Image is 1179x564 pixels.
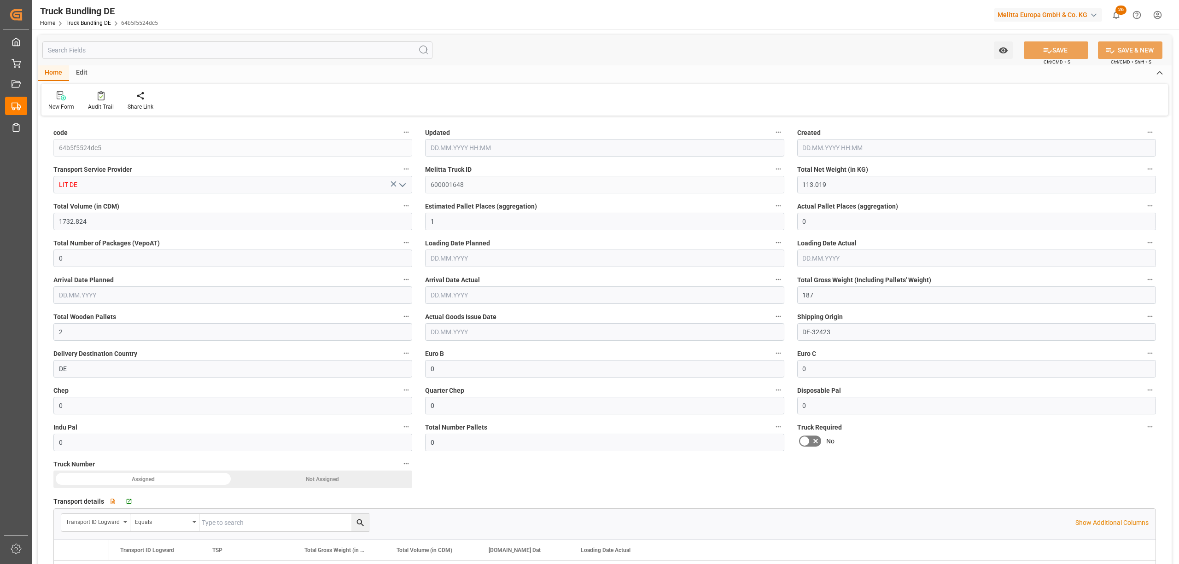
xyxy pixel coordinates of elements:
[53,497,104,506] span: Transport details
[797,202,898,211] span: Actual Pallet Places (aggregation)
[994,8,1102,22] div: Melitta Europa GmbH & Co. KG
[1126,5,1147,25] button: Help Center
[65,20,111,26] a: Truck Bundling DE
[53,349,137,359] span: Delivery Destination Country
[53,165,132,174] span: Transport Service Provider
[425,386,464,395] span: Quarter Chep
[425,139,784,157] input: DD.MM.YYYY HH:MM
[400,126,412,138] button: code
[120,547,174,553] span: Transport ID Logward
[425,286,784,304] input: DD.MM.YYYY
[772,237,784,249] button: Loading Date Planned
[400,347,412,359] button: Delivery Destination Country
[400,273,412,285] button: Arrival Date Planned
[48,103,74,111] div: New Form
[400,384,412,396] button: Chep
[400,458,412,470] button: Truck Number
[489,547,541,553] span: [DOMAIN_NAME] Dat
[797,165,868,174] span: Total Net Weight (in KG)
[425,323,784,341] input: DD.MM.YYYY
[425,165,472,174] span: Melitta Truck ID
[1144,421,1156,433] button: Truck Required
[1144,310,1156,322] button: Shipping Origin
[994,6,1106,23] button: Melitta Europa GmbH & Co. KG
[1144,126,1156,138] button: Created
[772,273,784,285] button: Arrival Date Actual
[66,516,120,526] div: Transport ID Logward
[826,436,835,446] span: No
[400,163,412,175] button: Transport Service Provider
[233,471,413,488] div: Not Assigned
[772,347,784,359] button: Euro B
[1098,41,1162,59] button: SAVE & NEW
[128,103,153,111] div: Share Link
[53,423,77,432] span: Indu Pal
[400,421,412,433] button: Indu Pal
[38,65,69,81] div: Home
[53,275,114,285] span: Arrival Date Planned
[40,4,158,18] div: Truck Bundling DE
[1144,237,1156,249] button: Loading Date Actual
[1144,200,1156,212] button: Actual Pallet Places (aggregation)
[772,421,784,433] button: Total Number Pallets
[772,126,784,138] button: Updated
[797,128,821,138] span: Created
[425,250,784,267] input: DD.MM.YYYY
[772,310,784,322] button: Actual Goods Issue Date
[53,286,412,304] input: DD.MM.YYYY
[1044,58,1070,65] span: Ctrl/CMD + S
[397,547,452,553] span: Total Volume (in CDM)
[88,103,114,111] div: Audit Trail
[797,386,841,395] span: Disposable Pal
[53,471,233,488] div: Assigned
[425,238,490,248] span: Loading Date Planned
[581,547,630,553] span: Loading Date Actual
[53,459,95,469] span: Truck Number
[1144,347,1156,359] button: Euro C
[400,310,412,322] button: Total Wooden Pallets
[425,312,496,322] span: Actual Goods Issue Date
[797,423,842,432] span: Truck Required
[797,275,931,285] span: Total Gross Weight (Including Pallets' Weight)
[199,514,369,531] input: Type to search
[1144,163,1156,175] button: Total Net Weight (in KG)
[400,200,412,212] button: Total Volume (in CDM)
[1106,5,1126,25] button: show 26 new notifications
[42,41,432,59] input: Search Fields
[994,41,1013,59] button: open menu
[425,423,487,432] span: Total Number Pallets
[351,514,369,531] button: search button
[53,312,116,322] span: Total Wooden Pallets
[425,349,444,359] span: Euro B
[400,237,412,249] button: Total Number of Packages (VepoAT)
[53,238,160,248] span: Total Number of Packages (VepoAT)
[425,275,480,285] span: Arrival Date Actual
[1024,41,1088,59] button: SAVE
[53,386,69,395] span: Chep
[797,349,816,359] span: Euro C
[304,547,366,553] span: Total Gross Weight (in KG)
[1115,6,1126,15] span: 26
[797,238,857,248] span: Loading Date Actual
[53,202,119,211] span: Total Volume (in CDM)
[1144,273,1156,285] button: Total Gross Weight (Including Pallets' Weight)
[797,312,843,322] span: Shipping Origin
[130,514,199,531] button: open menu
[797,139,1156,157] input: DD.MM.YYYY HH:MM
[797,250,1156,267] input: DD.MM.YYYY
[69,65,94,81] div: Edit
[425,128,450,138] span: Updated
[40,20,55,26] a: Home
[135,516,189,526] div: Equals
[212,547,222,553] span: TSP
[1144,384,1156,396] button: Disposable Pal
[395,178,409,192] button: open menu
[772,163,784,175] button: Melitta Truck ID
[772,384,784,396] button: Quarter Chep
[772,200,784,212] button: Estimated Pallet Places (aggregation)
[425,202,537,211] span: Estimated Pallet Places (aggregation)
[61,514,130,531] button: open menu
[1111,58,1151,65] span: Ctrl/CMD + Shift + S
[53,128,68,138] span: code
[1075,518,1149,528] p: Show Additional Columns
